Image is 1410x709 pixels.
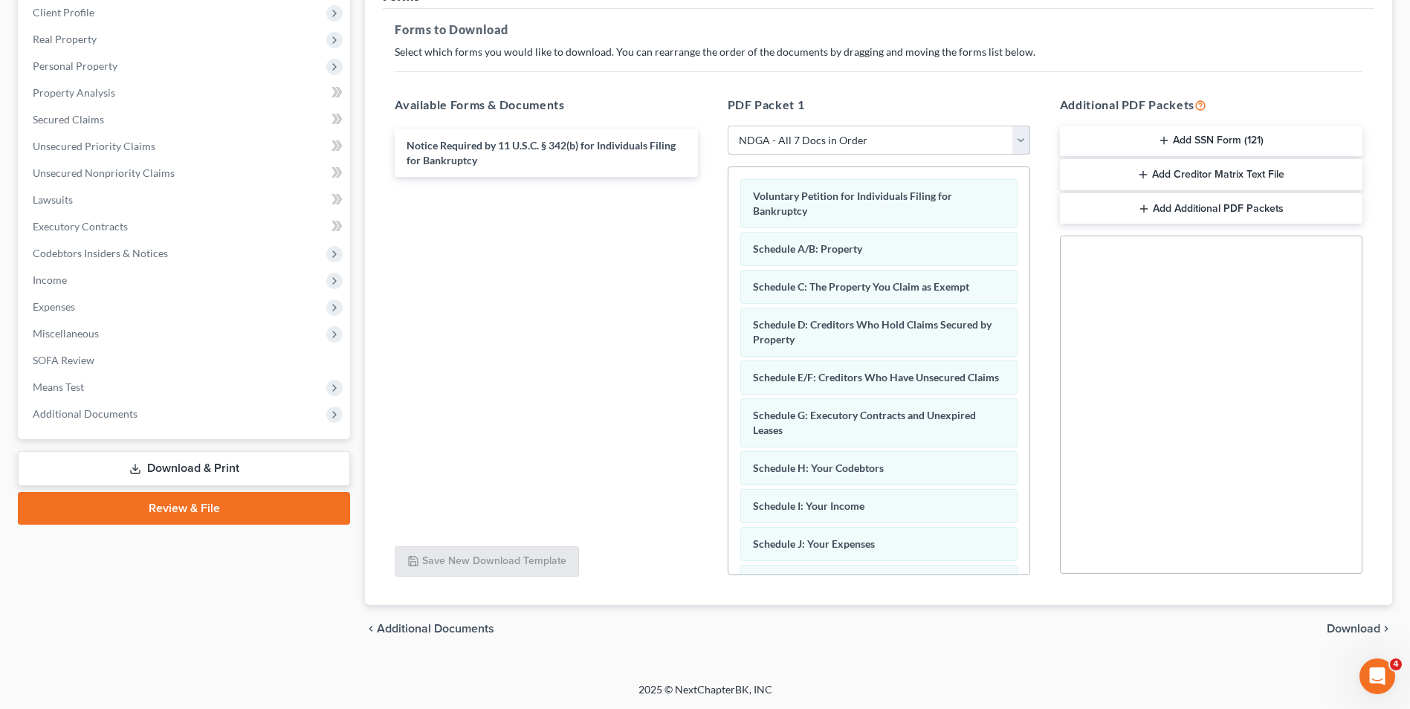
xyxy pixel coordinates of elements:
[753,499,864,512] span: Schedule I: Your Income
[365,623,377,635] i: chevron_left
[395,96,697,114] h5: Available Forms & Documents
[33,193,73,206] span: Lawsuits
[18,492,350,525] a: Review & File
[33,166,175,179] span: Unsecured Nonpriority Claims
[1359,658,1395,694] iframe: Intercom live chat
[33,140,155,152] span: Unsecured Priority Claims
[1327,623,1392,635] button: Download chevron_right
[33,220,128,233] span: Executory Contracts
[407,139,676,166] span: Notice Required by 11 U.S.C. § 342(b) for Individuals Filing for Bankruptcy
[753,190,952,217] span: Voluntary Petition for Individuals Filing for Bankruptcy
[395,45,1362,59] p: Select which forms you would like to download. You can rearrange the order of the documents by dr...
[33,327,99,340] span: Miscellaneous
[21,80,350,106] a: Property Analysis
[1390,658,1402,670] span: 4
[1327,623,1380,635] span: Download
[33,300,75,313] span: Expenses
[1060,96,1362,114] h5: Additional PDF Packets
[395,21,1362,39] h5: Forms to Download
[1380,623,1392,635] i: chevron_right
[33,273,67,286] span: Income
[33,407,138,420] span: Additional Documents
[21,106,350,133] a: Secured Claims
[282,682,1129,709] div: 2025 © NextChapterBK, INC
[21,213,350,240] a: Executory Contracts
[395,546,579,577] button: Save New Download Template
[33,6,94,19] span: Client Profile
[21,347,350,374] a: SOFA Review
[21,133,350,160] a: Unsecured Priority Claims
[753,371,999,383] span: Schedule E/F: Creditors Who Have Unsecured Claims
[21,187,350,213] a: Lawsuits
[753,462,884,474] span: Schedule H: Your Codebtors
[753,242,862,255] span: Schedule A/B: Property
[33,113,104,126] span: Secured Claims
[18,451,350,486] a: Download & Print
[753,537,875,550] span: Schedule J: Your Expenses
[33,381,84,393] span: Means Test
[1060,126,1362,157] button: Add SSN Form (121)
[33,354,94,366] span: SOFA Review
[33,33,97,45] span: Real Property
[365,623,494,635] a: chevron_left Additional Documents
[33,86,115,99] span: Property Analysis
[33,59,117,72] span: Personal Property
[753,409,976,436] span: Schedule G: Executory Contracts and Unexpired Leases
[753,280,969,293] span: Schedule C: The Property You Claim as Exempt
[33,247,168,259] span: Codebtors Insiders & Notices
[21,160,350,187] a: Unsecured Nonpriority Claims
[1060,193,1362,224] button: Add Additional PDF Packets
[1060,159,1362,190] button: Add Creditor Matrix Text File
[728,96,1030,114] h5: PDF Packet 1
[377,623,494,635] span: Additional Documents
[753,318,992,346] span: Schedule D: Creditors Who Hold Claims Secured by Property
